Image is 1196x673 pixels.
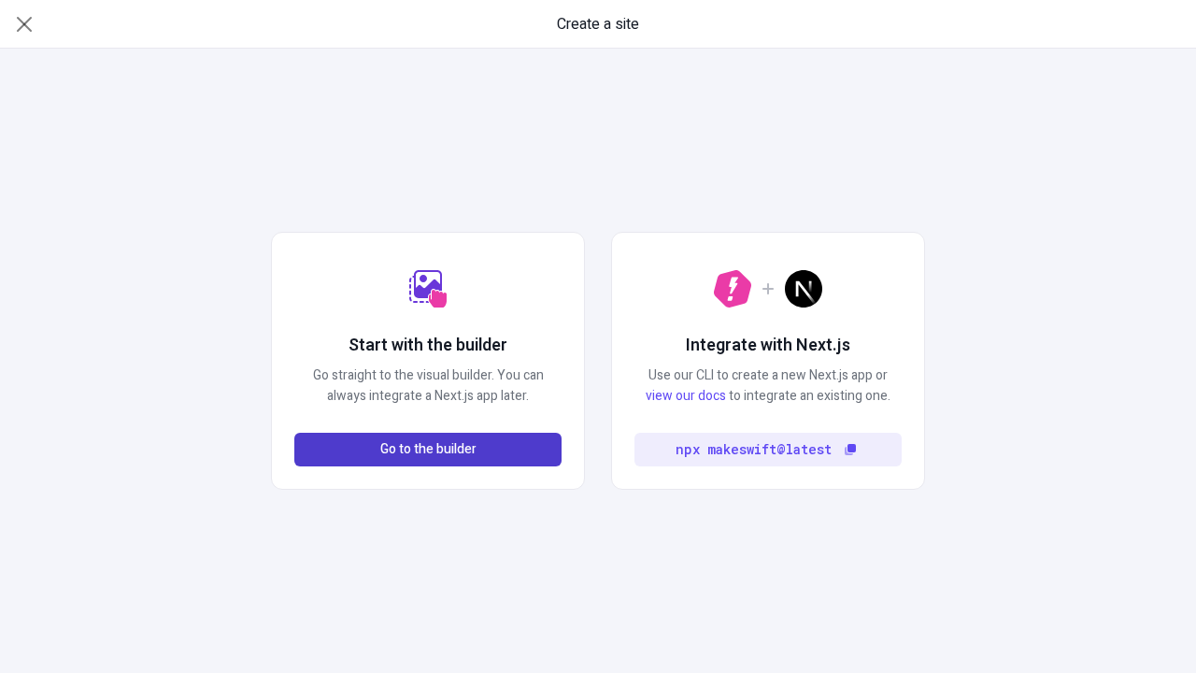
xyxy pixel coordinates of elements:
h2: Integrate with Next.js [686,334,850,358]
span: Go to the builder [380,439,477,460]
code: npx makeswift@latest [676,439,832,460]
h2: Start with the builder [349,334,507,358]
button: Go to the builder [294,433,562,466]
p: Use our CLI to create a new Next.js app or to integrate an existing one. [634,365,902,407]
a: view our docs [646,386,726,406]
p: Go straight to the visual builder. You can always integrate a Next.js app later. [294,365,562,407]
span: Create a site [557,13,639,36]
